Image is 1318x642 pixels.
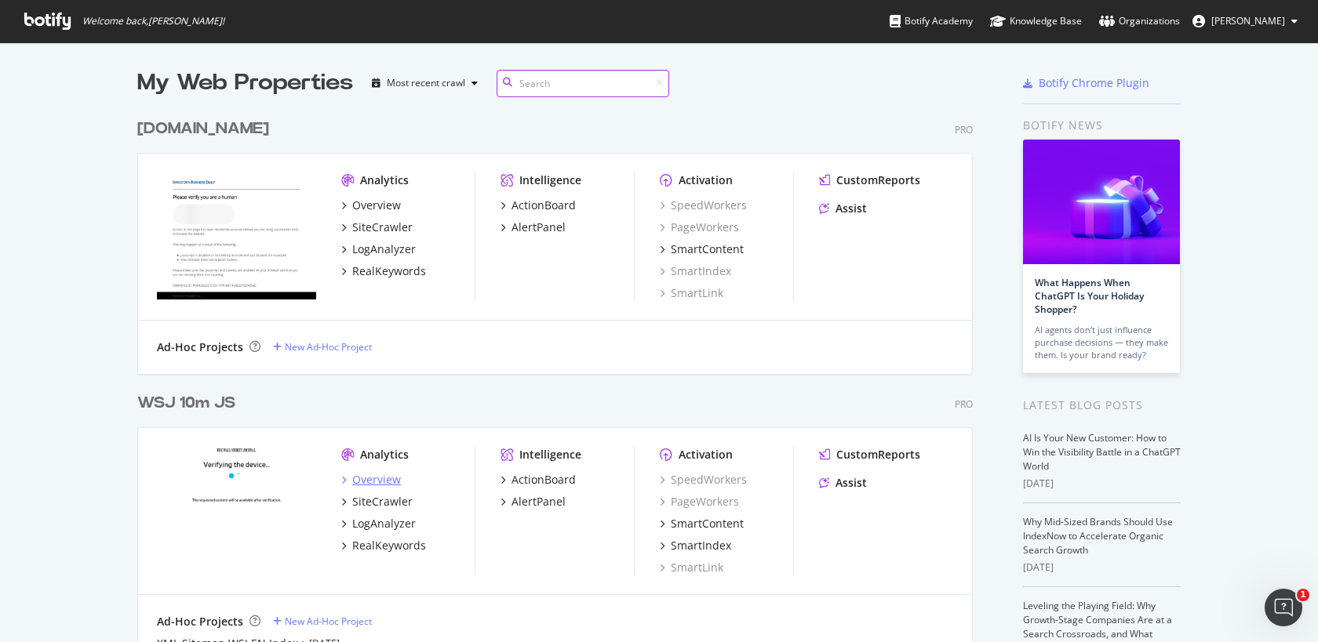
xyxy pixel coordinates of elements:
[819,201,867,216] a: Assist
[273,340,372,354] a: New Ad-Hoc Project
[352,219,413,235] div: SiteCrawler
[157,172,316,299] img: Investor.com
[512,198,576,213] div: ActionBoard
[352,472,401,488] div: Overview
[660,198,747,213] a: SpeedWorkers
[679,447,733,462] div: Activation
[341,538,426,553] a: RealKeywords
[1023,117,1181,134] div: Botify news
[137,67,353,99] div: My Web Properties
[341,219,413,235] a: SiteCrawler
[1023,560,1181,575] div: [DATE]
[1023,397,1181,414] div: Latest Blog Posts
[671,538,731,553] div: SmartIndex
[1023,75,1149,91] a: Botify Chrome Plugin
[819,172,920,188] a: CustomReports
[137,118,269,140] div: [DOMAIN_NAME]
[990,13,1082,29] div: Knowledge Base
[341,494,413,510] a: SiteCrawler
[501,472,576,488] a: ActionBoard
[512,494,566,510] div: AlertPanel
[352,494,413,510] div: SiteCrawler
[352,241,416,257] div: LogAnalyzer
[366,71,484,96] button: Most recent crawl
[137,392,242,415] a: WSJ 10m JS
[836,201,867,216] div: Assist
[955,123,973,136] div: Pro
[660,560,723,575] a: SmartLink
[679,172,733,188] div: Activation
[285,340,372,354] div: New Ad-Hoc Project
[519,172,581,188] div: Intelligence
[157,447,316,574] img: www.Wsj.com
[341,241,416,257] a: LogAnalyzer
[82,15,224,27] span: Welcome back, [PERSON_NAME] !
[1023,140,1180,264] img: What Happens When ChatGPT Is Your Holiday Shopper?
[341,263,426,279] a: RealKeywords
[352,198,401,213] div: Overview
[341,198,401,213] a: Overview
[819,475,867,491] a: Assist
[352,263,426,279] div: RealKeywords
[955,397,973,411] div: Pro
[137,118,275,140] a: [DOMAIN_NAME]
[512,219,566,235] div: AlertPanel
[660,516,744,531] a: SmartContent
[137,392,235,415] div: WSJ 10m JS
[836,447,920,462] div: CustomReports
[836,475,867,491] div: Assist
[501,494,566,510] a: AlertPanel
[1023,515,1173,557] a: Why Mid-Sized Brands Should Use IndexNow to Accelerate Organic Search Growth
[387,78,465,88] div: Most recent crawl
[660,263,731,279] a: SmartIndex
[1035,276,1144,316] a: What Happens When ChatGPT Is Your Holiday Shopper?
[512,472,576,488] div: ActionBoard
[1180,9,1310,34] button: [PERSON_NAME]
[1023,477,1181,491] div: [DATE]
[501,198,576,213] a: ActionBoard
[352,516,416,531] div: LogAnalyzer
[1099,13,1180,29] div: Organizations
[660,241,744,257] a: SmartContent
[341,472,401,488] a: Overview
[671,241,744,257] div: SmartContent
[519,447,581,462] div: Intelligence
[660,494,739,510] a: PageWorkers
[1023,431,1181,473] a: AI Is Your New Customer: How to Win the Visibility Battle in a ChatGPT World
[341,516,416,531] a: LogAnalyzer
[352,538,426,553] div: RealKeywords
[660,219,739,235] a: PageWorkers
[273,615,372,628] a: New Ad-Hoc Project
[1039,75,1149,91] div: Botify Chrome Plugin
[1035,324,1168,361] div: AI agents don’t just influence purchase decisions — they make them. Is your brand ready?
[285,615,372,628] div: New Ad-Hoc Project
[1297,589,1309,601] span: 1
[660,472,747,488] a: SpeedWorkers
[819,447,920,462] a: CustomReports
[890,13,973,29] div: Botify Academy
[671,516,744,531] div: SmartContent
[157,339,243,355] div: Ad-Hoc Projects
[836,172,920,188] div: CustomReports
[360,172,409,188] div: Analytics
[157,614,243,629] div: Ad-Hoc Projects
[660,285,723,301] a: SmartLink
[501,219,566,235] a: AlertPanel
[497,70,669,97] input: Search
[1211,14,1285,27] span: Edward Hyatt
[1265,589,1302,626] iframe: Intercom live chat
[660,538,731,553] a: SmartIndex
[360,447,409,462] div: Analytics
